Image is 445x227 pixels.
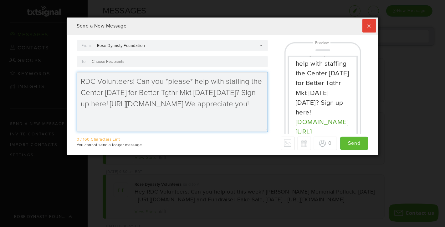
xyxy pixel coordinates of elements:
[97,43,153,48] div: Rose Dynasty Foundation
[296,39,350,156] div: RDC Volunteers! Can you *please* help with staffing the Center [DATE] for Better Tgthr Mkt [DATE]...
[340,137,368,150] input: Send
[296,118,351,145] a: [DOMAIN_NAME][URL][SECURITY_DATA]
[92,59,126,64] input: Choose Recipients
[77,137,90,142] span: 0 / 160
[91,137,120,142] span: Characters Left
[81,57,87,66] label: To:
[314,137,337,150] button: 0
[77,142,143,148] div: You cannot send a longer message.
[77,23,126,29] span: Send a New Message
[81,41,92,50] label: From:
